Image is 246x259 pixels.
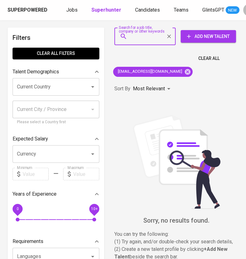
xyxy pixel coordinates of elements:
button: Clear All [196,53,222,64]
div: [EMAIL_ADDRESS][DOMAIN_NAME] [113,67,193,77]
span: 0 [16,207,19,211]
p: Talent Demographics [13,68,59,76]
span: [EMAIL_ADDRESS][DOMAIN_NAME] [113,69,186,75]
button: Clear All filters [13,48,99,59]
a: Jobs [66,6,79,14]
span: Jobs [66,7,78,13]
button: Open [88,82,97,91]
p: Requirements [13,238,43,245]
div: Years of Experience [13,188,99,200]
span: 10+ [91,207,97,211]
button: Open [88,150,97,158]
button: Add New Talent [181,30,236,43]
div: Superpowered [8,7,47,14]
input: Value [23,168,49,180]
span: Clear All [198,55,220,62]
a: Superhunter [91,6,123,14]
p: Sort By [114,85,130,92]
p: Most Relevant [133,85,165,92]
h6: Sorry, no results found. [114,215,238,225]
span: NEW [226,7,239,13]
span: Candidates [135,7,160,13]
div: Most Relevant [133,83,172,95]
a: Superpowered [8,7,49,14]
p: Please select a Country first [17,119,95,125]
div: Requirements [13,235,99,248]
p: (1) Try again, and/or double-check your search details, [114,238,238,246]
img: file_searching.svg [129,115,224,209]
a: Teams [174,6,190,14]
button: Clear [165,32,173,41]
span: GlintsGPT [202,7,224,13]
p: Expected Salary [13,135,48,143]
p: Years of Experience [13,190,57,198]
a: GlintsGPT NEW [202,6,239,14]
span: Add New Talent [186,33,231,40]
div: Expected Salary [13,133,99,145]
b: Superhunter [91,7,121,13]
span: Teams [174,7,189,13]
input: Value [73,168,99,180]
a: Candidates [135,6,161,14]
p: You can try the following : [114,230,238,238]
div: Talent Demographics [13,66,99,78]
h6: Filters [13,33,99,43]
span: Clear All filters [18,50,94,57]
